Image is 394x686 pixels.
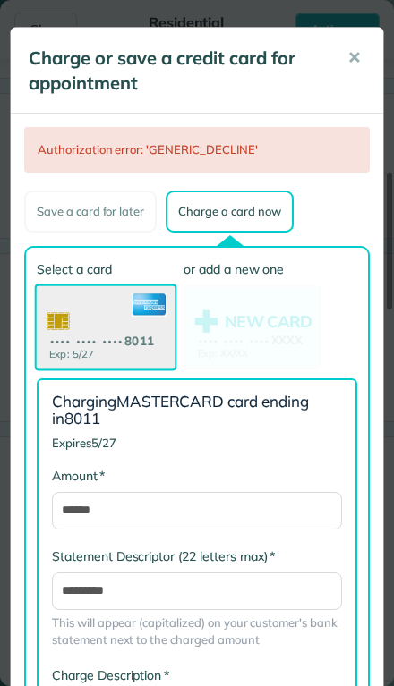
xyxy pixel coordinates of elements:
label: Amount [52,467,105,485]
span: 8011 [64,409,100,428]
label: Charge Description [52,666,169,684]
span: This will appear (capitalized) on your customer's bank statement next to the charged amount [52,614,342,648]
span: ✕ [347,47,361,68]
div: Charge a card now [166,191,293,233]
div: Save a card for later [24,191,157,233]
h5: Charge or save a credit card for appointment [29,46,322,96]
h4: Expires [52,436,342,449]
h3: Charging card ending in [52,394,342,427]
div: Authorization error: 'GENERIC_DECLINE' [24,127,370,173]
label: Select a card [37,260,175,278]
span: MASTERCARD [116,392,225,411]
label: or add a new one [184,260,321,278]
label: Statement Descriptor (22 letters max) [52,547,275,565]
span: 5/27 [91,436,116,450]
